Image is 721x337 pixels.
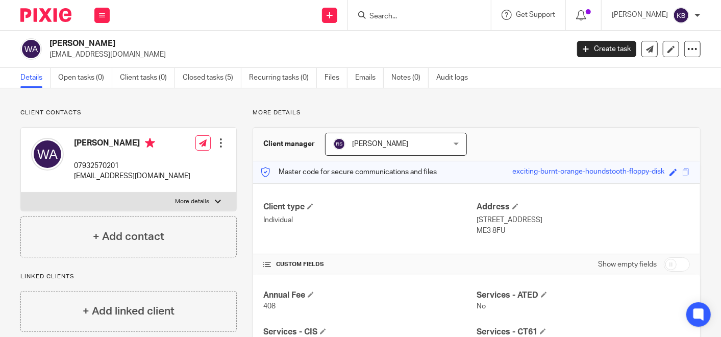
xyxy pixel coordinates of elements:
h4: CUSTOM FIELDS [263,260,477,269]
h4: [PERSON_NAME] [74,138,190,151]
a: Emails [355,68,384,88]
a: Details [20,68,51,88]
h4: Services - ATED [477,290,690,301]
a: Create task [577,41,636,57]
p: [STREET_ADDRESS] [477,215,690,225]
p: Linked clients [20,273,237,281]
a: Client tasks (0) [120,68,175,88]
span: Get Support [516,11,555,18]
p: [EMAIL_ADDRESS][DOMAIN_NAME] [49,50,562,60]
p: [PERSON_NAME] [612,10,668,20]
h2: [PERSON_NAME] [49,38,459,49]
h3: Client manager [263,139,315,149]
h4: + Add linked client [83,303,175,319]
p: More details [253,109,701,117]
a: Open tasks (0) [58,68,112,88]
input: Search [368,12,460,21]
a: Files [325,68,347,88]
img: svg%3E [20,38,42,60]
span: 408 [263,303,276,310]
span: [PERSON_NAME] [352,140,408,148]
p: ME3 8FU [477,226,690,236]
img: svg%3E [673,7,689,23]
p: [EMAIL_ADDRESS][DOMAIN_NAME] [74,171,190,181]
i: Primary [145,138,155,148]
p: Client contacts [20,109,237,117]
p: Master code for secure communications and files [261,167,437,177]
a: Audit logs [436,68,476,88]
p: Individual [263,215,477,225]
h4: Annual Fee [263,290,477,301]
label: Show empty fields [598,259,657,270]
a: Notes (0) [391,68,429,88]
img: Pixie [20,8,71,22]
h4: Client type [263,202,477,212]
span: No [477,303,486,310]
h4: Address [477,202,690,212]
img: svg%3E [333,138,345,150]
p: More details [176,198,210,206]
p: 07932570201 [74,161,190,171]
img: svg%3E [31,138,64,171]
h4: + Add contact [93,229,164,245]
div: exciting-burnt-orange-houndstooth-floppy-disk [512,166,664,178]
a: Closed tasks (5) [183,68,241,88]
a: Recurring tasks (0) [249,68,317,88]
